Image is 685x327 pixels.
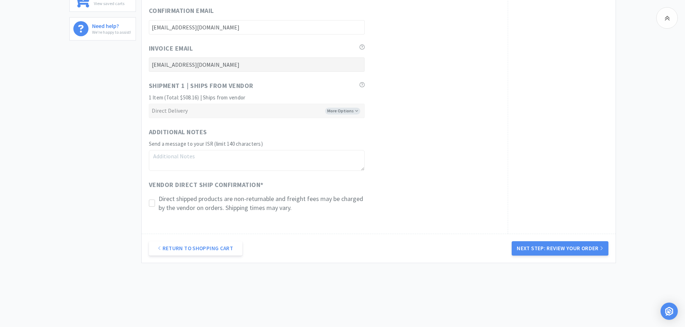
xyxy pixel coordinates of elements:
h6: Need help? [92,21,131,29]
input: Invoice Email [149,57,365,72]
button: Next Step: Review Your Order [512,241,608,256]
span: Confirmation Email [149,6,214,16]
span: Shipment 1 | Ships from vendor [149,81,254,91]
div: Open Intercom Messenger [661,303,678,320]
span: Additional Notes [149,127,207,137]
p: We're happy to assist! [92,29,131,36]
span: Send a message to your ISR (limit 140 characters) [149,140,263,147]
a: Return to Shopping Cart [149,241,242,256]
span: 1 Item (Total: $508.16) | Ships from vendor [149,94,246,101]
span: Vendor Direct Ship Confirmation * [149,180,264,190]
input: Confirmation Email [149,20,365,34]
span: Invoice Email [149,43,193,54]
p: Direct shipped products are non-returnable and freight fees may be charged by the vendor on order... [159,194,365,212]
